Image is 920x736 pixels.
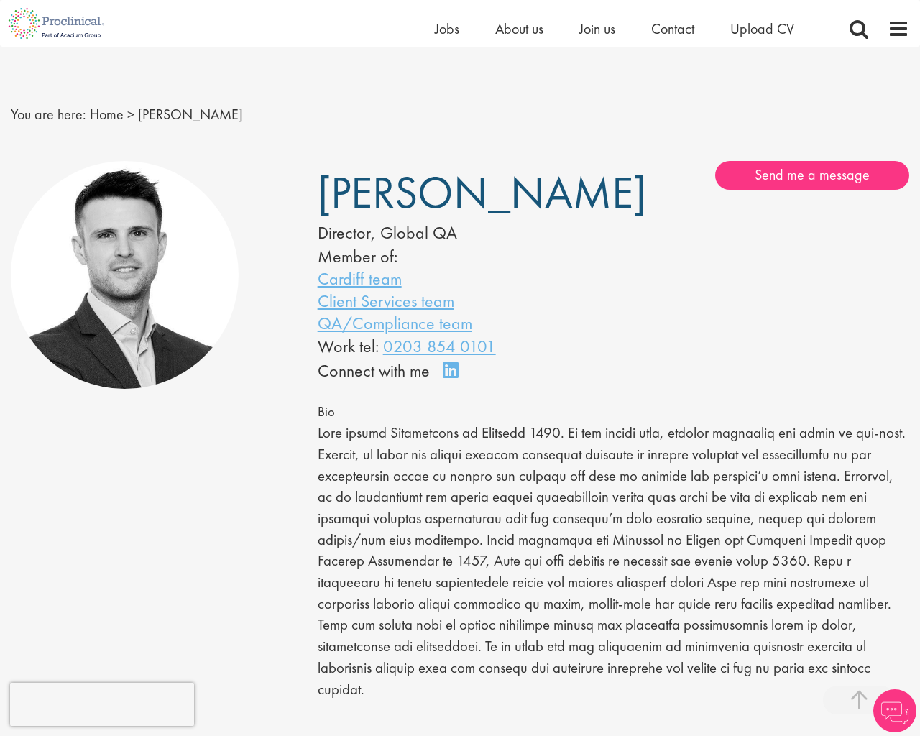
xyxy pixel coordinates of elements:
[138,105,243,124] span: [PERSON_NAME]
[318,164,646,221] span: [PERSON_NAME]
[495,19,543,38] a: About us
[318,245,397,267] label: Member of:
[318,221,571,245] div: Director, Global QA
[318,403,335,420] span: Bio
[318,290,454,312] a: Client Services team
[730,19,794,38] a: Upload CV
[318,423,909,700] p: Lore ipsumd Sitametcons ad Elitsedd 1490. Ei tem incidi utla, etdolor magnaaliq eni admin ve qui-...
[10,683,194,726] iframe: reCAPTCHA
[90,105,124,124] a: breadcrumb link
[873,689,916,732] img: Chatbot
[715,161,909,190] a: Send me a message
[11,161,239,389] img: Joshua Godden
[318,335,379,357] span: Work tel:
[651,19,694,38] a: Contact
[318,267,402,290] a: Cardiff team
[11,105,86,124] span: You are here:
[127,105,134,124] span: >
[383,335,496,357] a: 0203 854 0101
[435,19,459,38] a: Jobs
[579,19,615,38] a: Join us
[318,312,472,334] a: QA/Compliance team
